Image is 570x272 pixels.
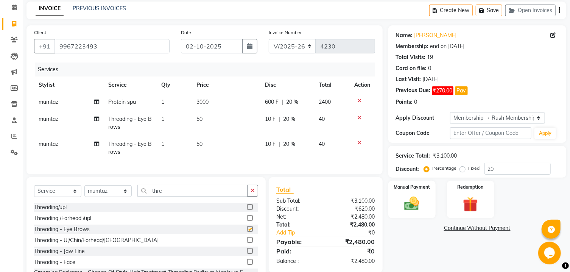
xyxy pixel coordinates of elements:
span: Threading - Eye Brows [108,116,152,130]
th: Price [192,77,260,94]
a: PREVIOUS INVOICES [73,5,126,12]
button: Save [476,5,502,16]
div: Last Visit: [396,75,421,83]
iframe: chat widget [538,242,562,264]
span: 50 [196,116,202,122]
div: ₹2,480.00 [325,237,380,246]
label: Redemption [458,184,484,191]
label: Client [34,29,46,36]
div: ₹3,100.00 [433,152,457,160]
label: Percentage [433,165,457,172]
div: 0 [414,98,417,106]
label: Manual Payment [394,184,430,191]
span: ₹270.00 [432,86,453,95]
button: Open Invoices [505,5,556,16]
label: Date [181,29,191,36]
span: mumtaz [39,141,58,147]
div: 19 [427,53,433,61]
span: 40 [319,116,325,122]
div: Name: [396,31,413,39]
span: Total [276,186,294,194]
div: 0 [428,64,431,72]
div: Threading - Eye Brows [34,225,90,233]
div: ₹2,480.00 [325,221,380,229]
span: Threading - Eye Brows [108,141,152,155]
span: 2400 [319,98,331,105]
div: Threading - Jaw Line [34,247,85,255]
span: 600 F [265,98,279,106]
div: Payable: [271,237,325,246]
input: Search or Scan [137,185,248,197]
div: ₹3,100.00 [325,197,380,205]
div: Coupon Code [396,129,450,137]
span: 1 [161,116,164,122]
span: 1 [161,141,164,147]
button: +91 [34,39,55,53]
span: | [282,98,283,106]
span: 10 F [265,115,276,123]
span: Protein spa [108,98,136,105]
div: Threading /Forhead /upl [34,214,91,222]
span: | [279,140,280,148]
div: Service Total: [396,152,430,160]
div: Previous Due: [396,86,431,95]
span: 10 F [265,140,276,148]
div: Apply Discount [396,114,450,122]
div: Points: [396,98,413,106]
th: Disc [261,77,314,94]
label: Invoice Number [269,29,302,36]
div: Paid: [271,247,325,256]
span: 20 % [283,140,296,148]
th: Total [314,77,350,94]
div: Net: [271,213,325,221]
th: Action [350,77,375,94]
th: Stylist [34,77,104,94]
span: 20 % [287,98,299,106]
div: [DATE] [423,75,439,83]
div: Services [35,63,381,77]
th: Service [104,77,157,94]
div: Discount: [271,205,325,213]
button: Apply [534,128,556,139]
div: Threading - Face [34,258,75,266]
label: Fixed [469,165,480,172]
div: Balance : [271,257,325,265]
span: 50 [196,141,202,147]
div: Total: [271,221,325,229]
div: Threading - Ul/Chin/Forhead/[GEOGRAPHIC_DATA] [34,236,159,244]
div: Sub Total: [271,197,325,205]
input: Search by Name/Mobile/Email/Code [55,39,170,53]
th: Qty [157,77,192,94]
div: Discount: [396,165,419,173]
div: ₹0 [325,247,380,256]
div: Card on file: [396,64,427,72]
input: Enter Offer / Coupon Code [450,127,531,139]
div: end on [DATE] [430,42,465,50]
span: 20 % [283,115,296,123]
span: 1 [161,98,164,105]
div: Threading/upl [34,203,67,211]
span: | [279,115,280,123]
img: _cash.svg [400,195,424,212]
div: ₹0 [335,229,381,237]
span: 3000 [196,98,209,105]
div: ₹620.00 [325,205,380,213]
span: mumtaz [39,116,58,122]
div: ₹2,480.00 [325,213,380,221]
a: INVOICE [36,2,64,16]
a: [PERSON_NAME] [414,31,457,39]
img: _gift.svg [458,195,483,214]
div: ₹2,480.00 [325,257,380,265]
a: Add Tip [271,229,335,237]
span: 40 [319,141,325,147]
a: Continue Without Payment [390,224,565,232]
span: mumtaz [39,98,58,105]
button: Pay [455,86,468,95]
div: Membership: [396,42,429,50]
div: Total Visits: [396,53,426,61]
button: Create New [429,5,473,16]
